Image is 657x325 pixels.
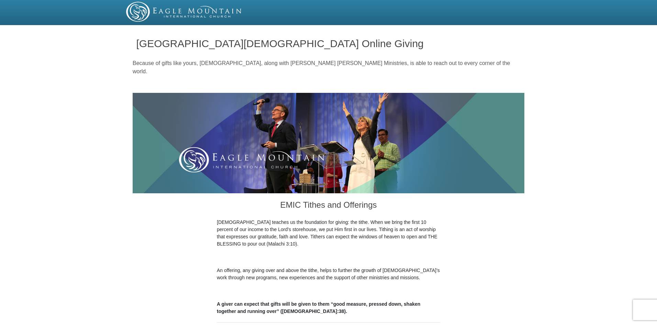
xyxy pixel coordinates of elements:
b: A giver can expect that gifts will be given to them “good measure, pressed down, shaken together ... [217,301,420,314]
h1: [GEOGRAPHIC_DATA][DEMOGRAPHIC_DATA] Online Giving [136,38,521,49]
p: [DEMOGRAPHIC_DATA] teaches us the foundation for giving: the tithe. When we bring the first 10 pe... [217,219,440,248]
h3: EMIC Tithes and Offerings [217,193,440,219]
img: EMIC [126,2,242,22]
p: An offering, any giving over and above the tithe, helps to further the growth of [DEMOGRAPHIC_DAT... [217,267,440,281]
p: Because of gifts like yours, [DEMOGRAPHIC_DATA], along with [PERSON_NAME] [PERSON_NAME] Ministrie... [133,59,524,76]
